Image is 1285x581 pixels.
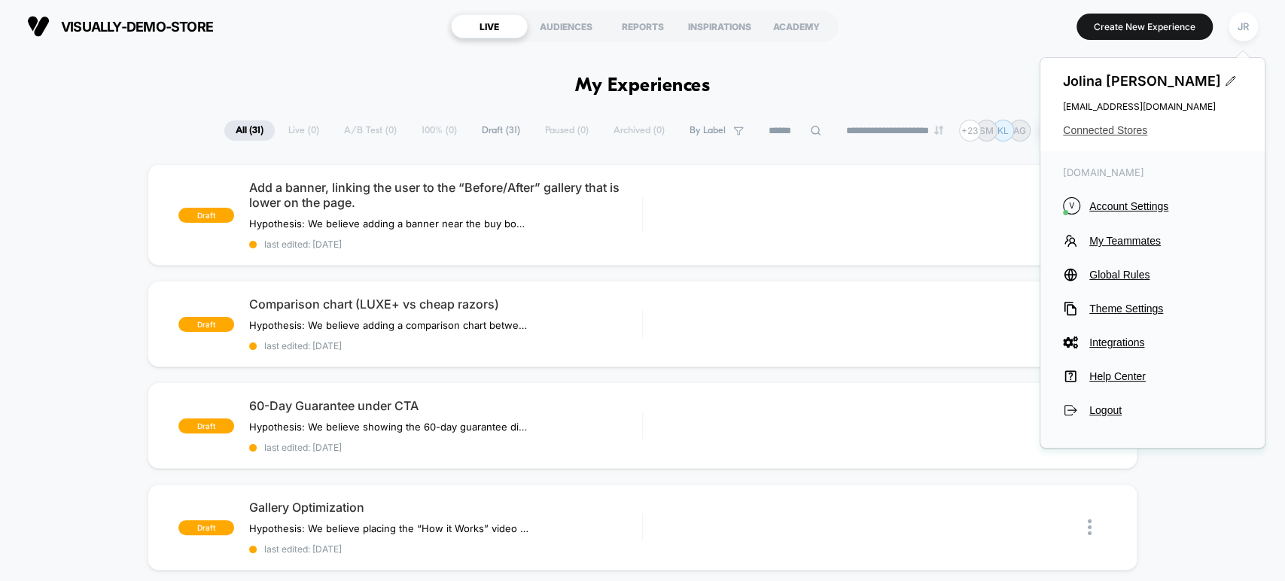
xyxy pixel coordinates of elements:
[997,125,1009,136] p: KL
[1089,269,1242,281] span: Global Rules
[249,297,641,312] span: Comparison chart (LUXE+ vs cheap razors)
[934,126,943,135] img: end
[178,418,234,433] span: draft
[27,15,50,38] img: Visually logo
[249,421,528,433] span: Hypothesis: We believe showing the 60-day guarantee directly under the CTA will increase purchase...
[1063,335,1242,350] button: Integrations
[1063,267,1242,282] button: Global Rules
[1063,73,1242,89] span: Jolina [PERSON_NAME]
[249,319,528,331] span: Hypothesis: We believe adding a comparison chart between LUXE+ and cheap razors will improve conv...
[249,340,641,351] span: last edited: [DATE]
[1076,14,1213,40] button: Create New Experience
[959,120,981,141] div: + 23
[249,239,641,250] span: last edited: [DATE]
[178,208,234,223] span: draft
[604,14,681,38] div: REPORTS
[1063,101,1242,112] span: [EMAIL_ADDRESS][DOMAIN_NAME]
[1063,403,1242,418] button: Logout
[61,19,213,35] span: visually-demo-store
[1063,369,1242,384] button: Help Center
[249,398,641,413] span: 60-Day Guarantee under CTA
[1063,233,1242,248] button: My Teammates
[1089,370,1242,382] span: Help Center
[451,14,528,38] div: LIVE
[1089,336,1242,348] span: Integrations
[979,125,994,136] p: SM
[178,317,234,332] span: draft
[1013,125,1026,136] p: AG
[758,14,835,38] div: ACADEMY
[178,520,234,535] span: draft
[1229,12,1258,41] div: JR
[249,442,641,453] span: last edited: [DATE]
[1063,166,1242,178] span: [DOMAIN_NAME]
[1088,519,1092,535] img: close
[1063,124,1242,136] button: Connected Stores
[249,217,528,230] span: Hypothesis: We believe adding a banner near the buy box that links users directly to the Before/A...
[1089,200,1242,212] span: Account Settings
[1063,197,1080,214] i: V
[224,120,275,141] span: All ( 31 )
[690,125,726,136] span: By Label
[681,14,758,38] div: INSPIRATIONS
[249,522,528,534] span: Hypothesis: We believe placing the “How it Works” video directly in the gallery and adding a “See...
[470,120,531,141] span: Draft ( 31 )
[575,75,710,97] h1: My Experiences
[1063,301,1242,316] button: Theme Settings
[249,180,641,210] span: Add a banner, linking the user to the “Before/After” gallery that is lower on the page.
[528,14,604,38] div: AUDIENCES
[1089,404,1242,416] span: Logout
[1089,303,1242,315] span: Theme Settings
[249,500,641,515] span: Gallery Optimization
[1063,197,1242,214] button: VAccount Settings
[23,14,218,38] button: visually-demo-store
[249,543,641,555] span: last edited: [DATE]
[1224,11,1262,42] button: JR
[1089,235,1242,247] span: My Teammates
